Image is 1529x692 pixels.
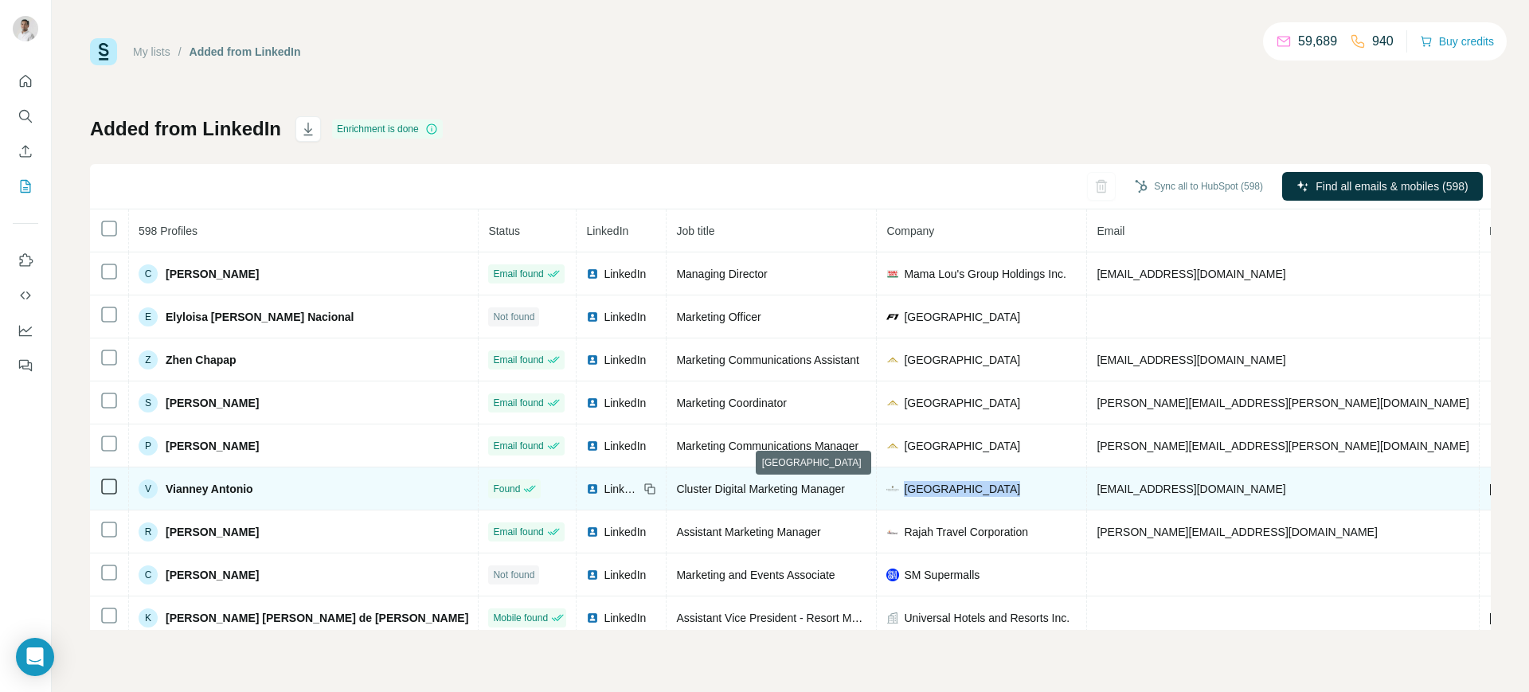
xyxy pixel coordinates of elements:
span: Assistant Vice President - Resort Marketing and Business Development [676,612,1030,624]
span: Zhen Chapap [166,352,237,368]
img: LinkedIn logo [586,311,599,323]
span: LinkedIn [604,481,639,497]
span: Vianney Antonio [166,481,253,497]
span: Email [1097,225,1124,237]
button: Search [13,102,38,131]
div: C [139,565,158,584]
span: Marketing Communications Manager [676,440,858,452]
span: Marketing Officer [676,311,761,323]
img: LinkedIn logo [586,612,599,624]
img: Surfe Logo [90,38,117,65]
div: P [139,436,158,455]
img: company-logo [886,268,899,280]
span: Marketing Communications Assistant [676,354,859,366]
span: Marketing and Events Associate [676,569,835,581]
span: Universal Hotels and Resorts Inc. [904,610,1070,626]
div: S [139,393,158,412]
span: SM Supermalls [904,567,980,583]
button: Use Surfe on LinkedIn [13,246,38,275]
span: 598 Profiles [139,225,197,237]
span: Assistant Marketing Manager [676,526,820,538]
span: Status [488,225,520,237]
div: V [139,479,158,498]
button: My lists [13,172,38,201]
img: company-logo [886,440,899,452]
button: Buy credits [1420,30,1494,53]
span: Not found [493,310,534,324]
span: Company [886,225,934,237]
span: [EMAIL_ADDRESS][DOMAIN_NAME] [1097,483,1285,495]
span: Email found [493,439,543,453]
img: LinkedIn logo [586,397,599,409]
span: Email found [493,525,543,539]
span: Email found [493,396,543,410]
div: K [139,608,158,627]
img: company-logo [886,569,899,581]
div: Z [139,350,158,369]
span: Find all emails & mobiles (598) [1316,178,1468,194]
span: [PERSON_NAME] [166,567,259,583]
span: [PERSON_NAME][EMAIL_ADDRESS][PERSON_NAME][DOMAIN_NAME] [1097,440,1469,452]
span: [PERSON_NAME][EMAIL_ADDRESS][PERSON_NAME][DOMAIN_NAME] [1097,397,1469,409]
button: Feedback [13,351,38,380]
span: [GEOGRAPHIC_DATA] [904,438,1020,454]
span: [PERSON_NAME] [166,395,259,411]
button: Use Surfe API [13,281,38,310]
span: Rajah Travel Corporation [904,524,1028,540]
img: LinkedIn logo [586,569,599,581]
div: Enrichment is done [332,119,443,139]
img: company-logo [886,354,899,366]
img: LinkedIn logo [586,354,599,366]
span: Job title [676,225,714,237]
span: Cluster Digital Marketing Manager [676,483,845,495]
div: Added from LinkedIn [190,44,301,60]
span: [GEOGRAPHIC_DATA] [904,395,1020,411]
img: LinkedIn logo [586,268,599,280]
div: E [139,307,158,326]
div: Open Intercom Messenger [16,638,54,676]
button: Find all emails & mobiles (598) [1282,172,1483,201]
img: company-logo [886,311,899,323]
span: [EMAIL_ADDRESS][DOMAIN_NAME] [1097,354,1285,366]
span: Found [493,482,520,496]
span: [GEOGRAPHIC_DATA] [904,481,1020,497]
img: company-logo [886,397,899,409]
span: [GEOGRAPHIC_DATA] [904,309,1020,325]
span: [EMAIL_ADDRESS][DOMAIN_NAME] [1097,268,1285,280]
img: company-logo [886,486,899,491]
span: Email found [493,353,543,367]
span: Mama Lou's Group Holdings Inc. [904,266,1066,282]
img: LinkedIn logo [586,440,599,452]
span: Email found [493,267,543,281]
span: Not found [493,568,534,582]
span: LinkedIn [604,610,646,626]
span: Mobile [1489,225,1522,237]
span: Elyloisa [PERSON_NAME] Nacional [166,309,354,325]
img: company-logo [886,526,899,538]
span: LinkedIn [604,438,646,454]
span: [GEOGRAPHIC_DATA] [904,352,1020,368]
span: [PERSON_NAME][EMAIL_ADDRESS][DOMAIN_NAME] [1097,526,1377,538]
span: [PERSON_NAME] [PERSON_NAME] de [PERSON_NAME] [166,610,468,626]
li: / [178,44,182,60]
img: LinkedIn logo [586,483,599,495]
span: Marketing Coordinator [676,397,787,409]
a: My lists [133,45,170,58]
span: LinkedIn [604,567,646,583]
div: C [139,264,158,283]
span: LinkedIn [604,352,646,368]
h1: Added from LinkedIn [90,116,281,142]
div: R [139,522,158,541]
span: LinkedIn [604,524,646,540]
img: LinkedIn logo [586,526,599,538]
span: LinkedIn [604,395,646,411]
span: [PERSON_NAME] [166,524,259,540]
span: LinkedIn [604,266,646,282]
span: [PERSON_NAME] [166,438,259,454]
img: Avatar [13,16,38,41]
span: [PERSON_NAME] [166,266,259,282]
button: Dashboard [13,316,38,345]
span: LinkedIn [586,225,628,237]
button: Enrich CSV [13,137,38,166]
p: 940 [1372,32,1394,51]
